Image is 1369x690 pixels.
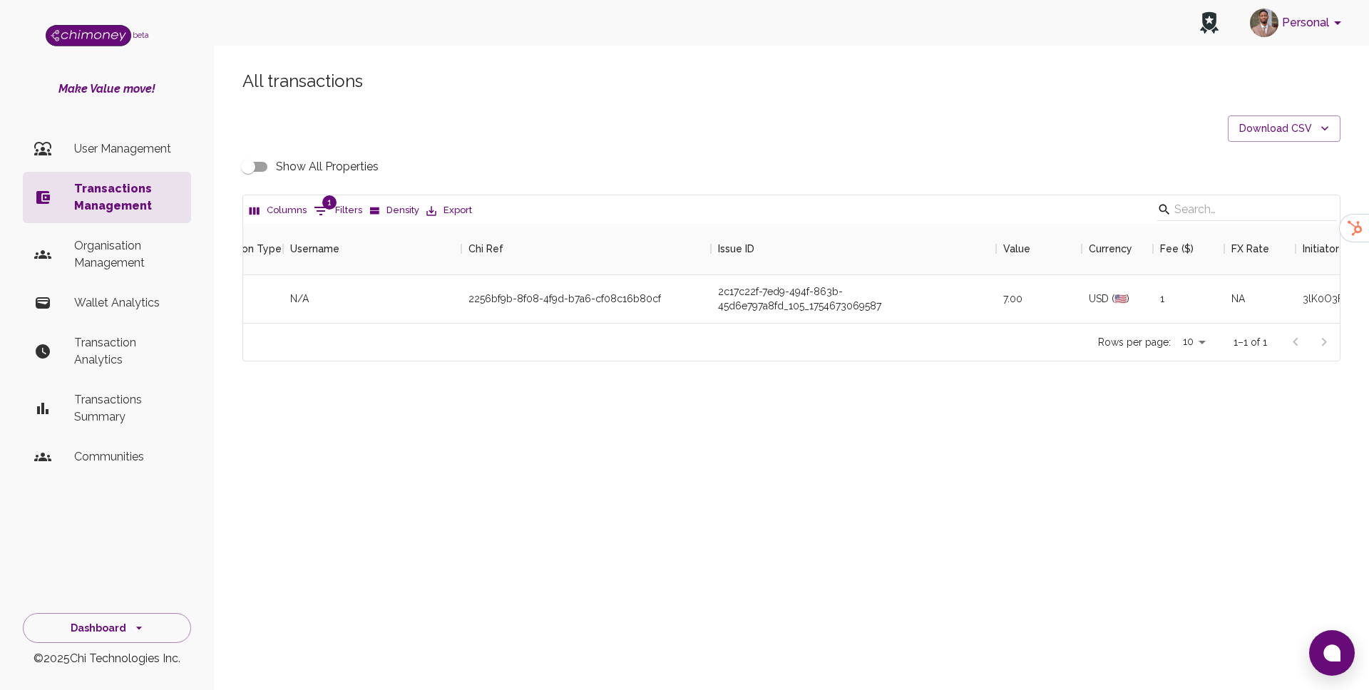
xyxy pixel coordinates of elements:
div: 2256bf9b-8f08-4f9d-b7a6-cf08c16b80cf [468,292,661,306]
p: Communities [74,448,180,465]
button: Open chat window [1309,630,1355,676]
input: Search… [1174,198,1316,221]
span: Show All Properties [276,158,379,175]
div: Value [1003,223,1030,274]
div: Issue ID [718,223,754,274]
div: FX Rate [1231,223,1269,274]
button: Dashboard [23,613,191,644]
p: Transaction Analytics [74,334,180,369]
button: account of current user [1244,4,1352,41]
div: Transaction Type [190,223,283,274]
p: Wallet Analytics [74,294,180,311]
button: Select columns [246,200,310,222]
h5: All transactions [242,70,1340,93]
span: N/A [290,292,309,306]
p: 1–1 of 1 [1234,335,1267,349]
p: Transactions Summary [74,391,180,426]
div: Initiator [1303,223,1339,274]
div: FX Rate [1224,223,1296,274]
div: USD (🇺🇸) [1082,275,1153,323]
button: Density [366,200,423,222]
button: Download CSV [1228,115,1340,142]
div: Username [283,223,461,274]
div: Currency [1089,223,1132,274]
div: NA [1224,275,1296,323]
p: User Management [74,140,180,158]
div: Chi Ref [468,223,503,274]
p: Transactions Management [74,180,180,215]
span: 1 [322,195,337,210]
div: 1 [1153,275,1224,323]
div: 2c17c22f-7ed9-494f-863b-45d6e797a8fd_105_1754673069587 [718,284,989,313]
button: Export [423,200,476,222]
div: Search [1157,198,1337,224]
div: Username [290,223,339,274]
img: Logo [46,25,131,46]
div: Currency [1082,223,1153,274]
p: Rows per page: [1098,335,1171,349]
div: Issue ID [711,223,996,274]
img: avatar [1250,9,1278,37]
div: 7.00 [996,275,1082,323]
div: Value [996,223,1082,274]
p: Organisation Management [74,237,180,272]
button: Show filters [310,200,366,222]
span: beta [133,31,149,39]
div: Fee ($) [1153,223,1224,274]
div: 10 [1176,331,1211,352]
div: Chi Ref [461,223,711,274]
div: Fee ($) [1160,223,1194,274]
